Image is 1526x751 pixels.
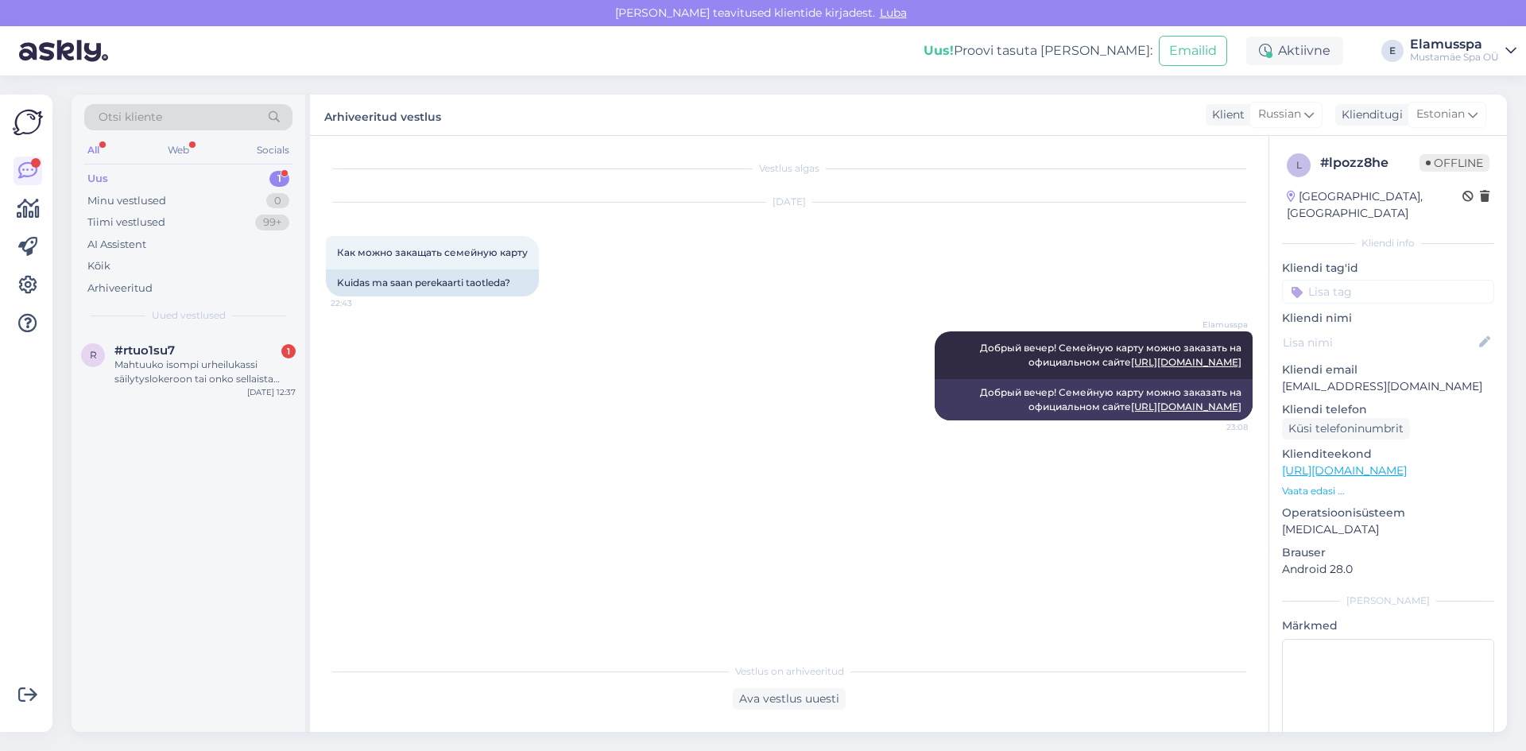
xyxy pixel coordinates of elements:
[1258,106,1301,123] span: Russian
[90,349,97,361] span: r
[165,140,192,161] div: Web
[255,215,289,230] div: 99+
[326,161,1253,176] div: Vestlus algas
[1282,446,1494,463] p: Klienditeekond
[99,109,162,126] span: Otsi kliente
[114,358,296,386] div: Mahtuuko isompi urheilukassi säilytyslokeroon tai onko sellaista mahdollista säilyttää jossain mu...
[87,171,108,187] div: Uus
[1283,334,1476,351] input: Lisa nimi
[281,344,296,358] div: 1
[1159,36,1227,66] button: Emailid
[1282,236,1494,250] div: Kliendi info
[84,140,103,161] div: All
[1410,38,1499,51] div: Elamusspa
[924,43,954,58] b: Uus!
[247,386,296,398] div: [DATE] 12:37
[1282,378,1494,395] p: [EMAIL_ADDRESS][DOMAIN_NAME]
[1320,153,1419,172] div: # lpozz8he
[1335,106,1403,123] div: Klienditugi
[87,193,166,209] div: Minu vestlused
[1282,463,1407,478] a: [URL][DOMAIN_NAME]
[1282,484,1494,498] p: Vaata edasi ...
[1282,505,1494,521] p: Operatsioonisüsteem
[1381,40,1404,62] div: E
[114,343,175,358] span: #rtuo1su7
[1282,544,1494,561] p: Brauser
[875,6,912,20] span: Luba
[254,140,292,161] div: Socials
[87,215,165,230] div: Tiimi vestlused
[87,281,153,296] div: Arhiveeritud
[326,195,1253,209] div: [DATE]
[1188,421,1248,433] span: 23:08
[1282,280,1494,304] input: Lisa tag
[1419,154,1489,172] span: Offline
[1282,594,1494,608] div: [PERSON_NAME]
[1410,51,1499,64] div: Mustamäe Spa OÜ
[1282,418,1410,439] div: Küsi telefoninumbrit
[1282,260,1494,277] p: Kliendi tag'id
[1282,310,1494,327] p: Kliendi nimi
[1131,356,1241,368] a: [URL][DOMAIN_NAME]
[87,258,110,274] div: Kõik
[1206,106,1245,123] div: Klient
[1296,159,1302,171] span: l
[324,104,441,126] label: Arhiveeritud vestlus
[87,237,146,253] div: AI Assistent
[735,664,844,679] span: Vestlus on arhiveeritud
[331,297,390,309] span: 22:43
[1416,106,1465,123] span: Estonian
[13,107,43,137] img: Askly Logo
[980,342,1244,368] span: Добрый вечер! Семейную карту можно заказать на официальном сайте
[1410,38,1516,64] a: ElamusspaMustamäe Spa OÜ
[266,193,289,209] div: 0
[1282,617,1494,634] p: Märkmed
[1282,561,1494,578] p: Android 28.0
[1131,401,1241,412] a: [URL][DOMAIN_NAME]
[326,269,539,296] div: Kuidas ma saan perekaarti taotleda?
[1246,37,1343,65] div: Aktiivne
[733,688,846,710] div: Ava vestlus uuesti
[935,379,1253,420] div: Добрый вечер! Семейную карту можно заказать на официальном сайте
[924,41,1152,60] div: Proovi tasuta [PERSON_NAME]:
[152,308,226,323] span: Uued vestlused
[337,246,528,258] span: Как можно закащать семейную карту
[1282,362,1494,378] p: Kliendi email
[1282,401,1494,418] p: Kliendi telefon
[269,171,289,187] div: 1
[1282,521,1494,538] p: [MEDICAL_DATA]
[1188,319,1248,331] span: Elamusspa
[1287,188,1462,222] div: [GEOGRAPHIC_DATA], [GEOGRAPHIC_DATA]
